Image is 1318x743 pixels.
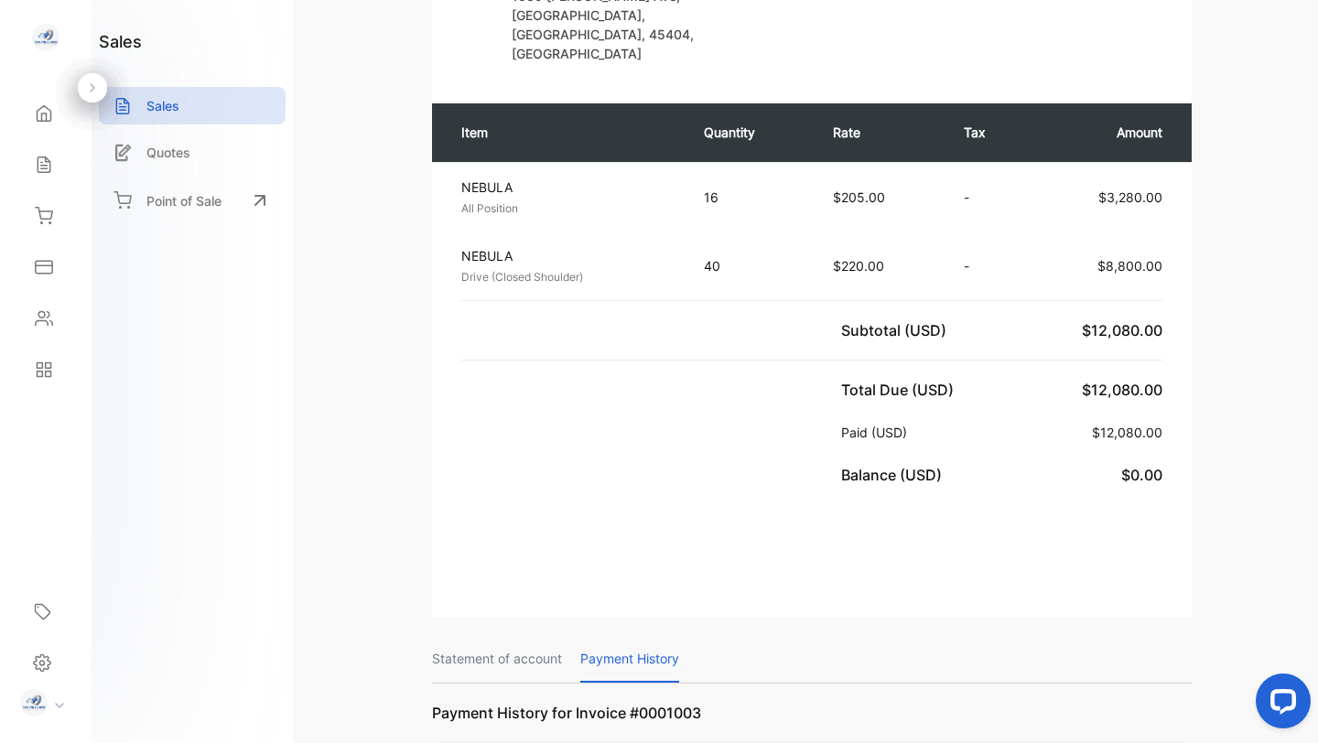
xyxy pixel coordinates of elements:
a: Quotes [99,134,286,171]
img: logo [32,24,59,51]
p: Total Due (USD) [841,379,961,401]
p: NEBULA [461,246,671,265]
p: Amount [1050,123,1162,142]
p: Tax [964,123,1013,142]
p: NEBULA [461,178,671,197]
p: - [964,188,1013,207]
p: All Position [461,200,671,217]
span: $12,080.00 [1082,381,1162,399]
p: Payment History [580,636,679,683]
p: Payment History for Invoice #0001003 [432,702,1192,742]
p: Quotes [146,143,190,162]
p: Balance (USD) [841,464,949,486]
span: $0.00 [1121,466,1162,484]
span: $12,080.00 [1082,321,1162,339]
p: Point of Sale [146,191,221,210]
p: - [964,256,1013,275]
span: $205.00 [833,189,885,205]
p: Paid (USD) [841,423,914,442]
p: Subtotal (USD) [841,319,954,341]
iframe: LiveChat chat widget [1241,666,1318,743]
p: Statement of account [432,636,562,683]
p: Item [461,123,667,142]
p: Sales [146,96,179,115]
a: Point of Sale [99,180,286,221]
p: 40 [704,256,796,275]
img: profile [20,689,48,716]
p: 16 [704,188,796,207]
h1: sales [99,29,142,54]
a: Sales [99,87,286,124]
span: $3,280.00 [1098,189,1162,205]
p: Drive (Closed Shoulder) [461,269,671,285]
p: Quantity [704,123,796,142]
p: Rate [833,123,927,142]
span: , 45404 [642,27,690,42]
span: $12,080.00 [1092,425,1162,440]
span: $8,800.00 [1097,258,1162,274]
span: $220.00 [833,258,884,274]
